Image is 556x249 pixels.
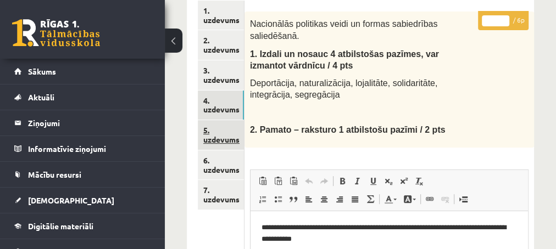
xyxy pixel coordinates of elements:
[286,192,301,206] a: Block Quote
[28,66,56,76] span: Sākums
[455,192,471,206] a: Insert Page Break for Printing
[381,192,400,206] a: Text Color
[14,59,151,84] a: Sākums
[286,174,301,188] a: Paste from Word
[14,110,151,135] a: Ziņojumi
[11,11,266,64] body: Editor, wiswyg-editor-user-answer-47433839592800
[250,125,446,134] span: 2. Pamato – raksturo 1 atbilstošu pazīmi / 2 pts
[381,174,396,188] a: Subscript
[14,84,151,110] a: Aktuāli
[28,92,54,102] span: Aktuāli
[250,78,438,99] span: Deportācija, naturalizācija, lojalitāte, solidaritāte, integrācija, segregācija
[198,150,244,180] a: 6. uzdevums
[198,60,244,90] a: 3. uzdevums
[198,180,244,210] a: 7. uzdevums
[301,192,316,206] a: Align Left
[250,19,438,41] span: Nacionālās politikas veidi un formas sabiedrības saliedēšanā.
[301,174,316,188] a: Undo (Ctrl+Z)
[11,11,265,22] body: Editor, wiswyg-editor-47433853157180-1760437581-107
[365,174,381,188] a: Underline (Ctrl+U)
[28,169,81,179] span: Mācību resursi
[316,174,332,188] a: Redo (Ctrl+Y)
[332,192,347,206] a: Align Right
[335,174,350,188] a: Bold (Ctrl+B)
[437,192,453,206] a: Unlink
[28,136,151,161] legend: Informatīvie ziņojumi
[250,77,474,100] p: ​​
[198,90,244,120] a: 4. uzdevums
[198,120,244,150] a: 5. uzdevums
[198,1,244,30] a: 1. uzdevums
[350,174,365,188] a: Italic (Ctrl+I)
[255,192,270,206] a: Insert/Remove Numbered List
[316,192,332,206] a: Center
[270,174,286,188] a: Paste as plain text (Ctrl+Shift+V)
[14,162,151,187] a: Mācību resursi
[14,136,151,161] a: Informatīvie ziņojumi
[14,213,151,239] a: Digitālie materiāli
[478,11,529,30] p: / 6p
[198,30,244,60] a: 2. uzdevums
[14,188,151,213] a: [DEMOGRAPHIC_DATA]
[28,221,93,231] span: Digitālie materiāli
[347,192,363,206] a: Justify
[270,192,286,206] a: Insert/Remove Bulleted List
[28,110,151,135] legend: Ziņojumi
[396,174,412,188] a: Superscript
[28,195,114,205] span: [DEMOGRAPHIC_DATA]
[363,192,378,206] a: Math
[12,19,100,47] a: Rīgas 1. Tālmācības vidusskola
[400,192,419,206] a: Background Color
[422,192,437,206] a: Link (Ctrl+K)
[250,49,439,70] span: 1. Izdali un nosauc 4 atbilstošas pazīmes, var izmantot vārdnīcu / 4 pts
[255,174,270,188] a: Paste (Ctrl+V)
[412,174,427,188] a: Remove Format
